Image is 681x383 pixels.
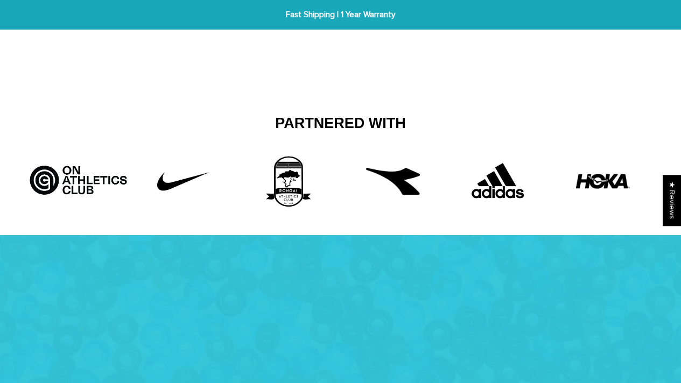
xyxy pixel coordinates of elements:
[211,9,471,21] span: Fast Shipping | 1 Year Warranty
[143,154,223,208] img: Untitled-1_42f22808-10d6-43b8-a0fd-fffce8cf9462.png
[458,154,538,208] img: Adidas.png
[248,154,328,208] img: 3rd_partner.png
[34,115,648,133] h2: Partnered With
[366,154,420,208] img: free-diadora-logo-icon-download-in-svg-png-gif-file-formats--brand-fashion-pack-logos-icons-28542...
[26,154,131,197] img: Artboard_5_bcd5fb9d-526a-4748-82a7-e4a7ed1c43f8.jpg
[663,175,681,226] div: Click to open Judge.me floating reviews tab
[576,154,630,208] img: HOKA-logo.webp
